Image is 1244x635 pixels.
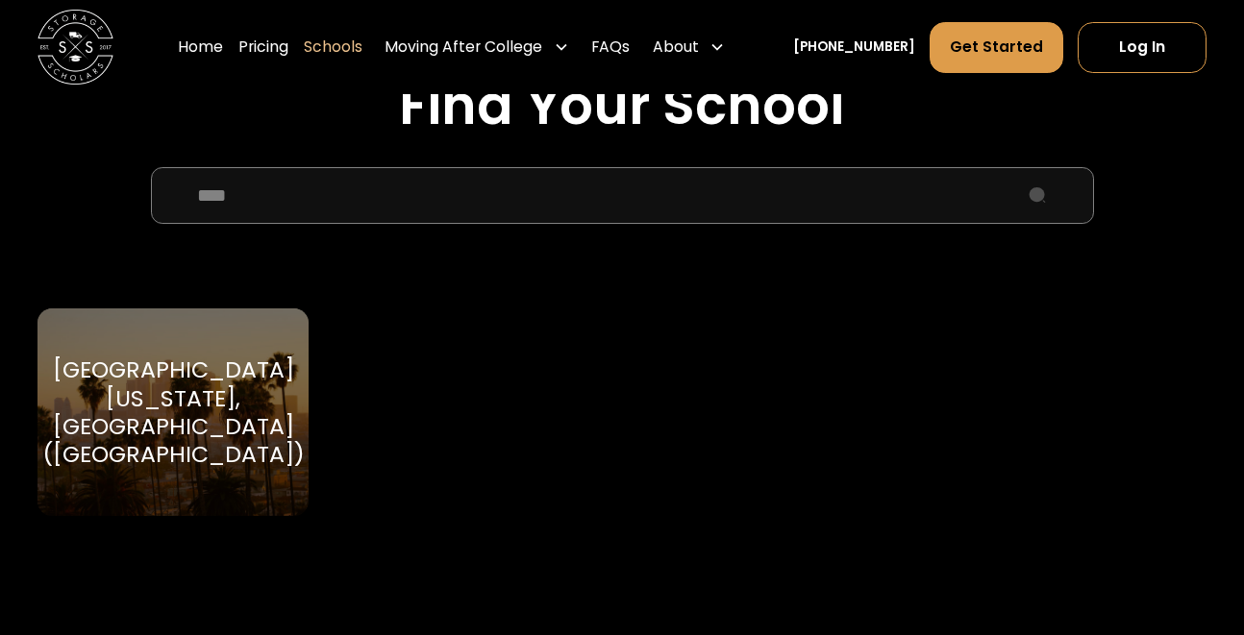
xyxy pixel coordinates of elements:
[1078,22,1206,73] a: Log In
[385,36,542,59] div: Moving After College
[304,21,362,74] a: Schools
[37,74,1207,137] h2: Find Your School
[377,21,576,74] div: Moving After College
[238,21,288,74] a: Pricing
[37,167,1207,560] form: School Select Form
[591,21,630,74] a: FAQs
[178,21,223,74] a: Home
[37,308,309,516] a: Go to selected school
[930,22,1062,73] a: Get Started
[42,355,305,469] div: [GEOGRAPHIC_DATA][US_STATE], [GEOGRAPHIC_DATA] ([GEOGRAPHIC_DATA])
[793,37,915,58] a: [PHONE_NUMBER]
[37,10,112,85] img: Storage Scholars main logo
[653,36,699,59] div: About
[645,21,733,74] div: About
